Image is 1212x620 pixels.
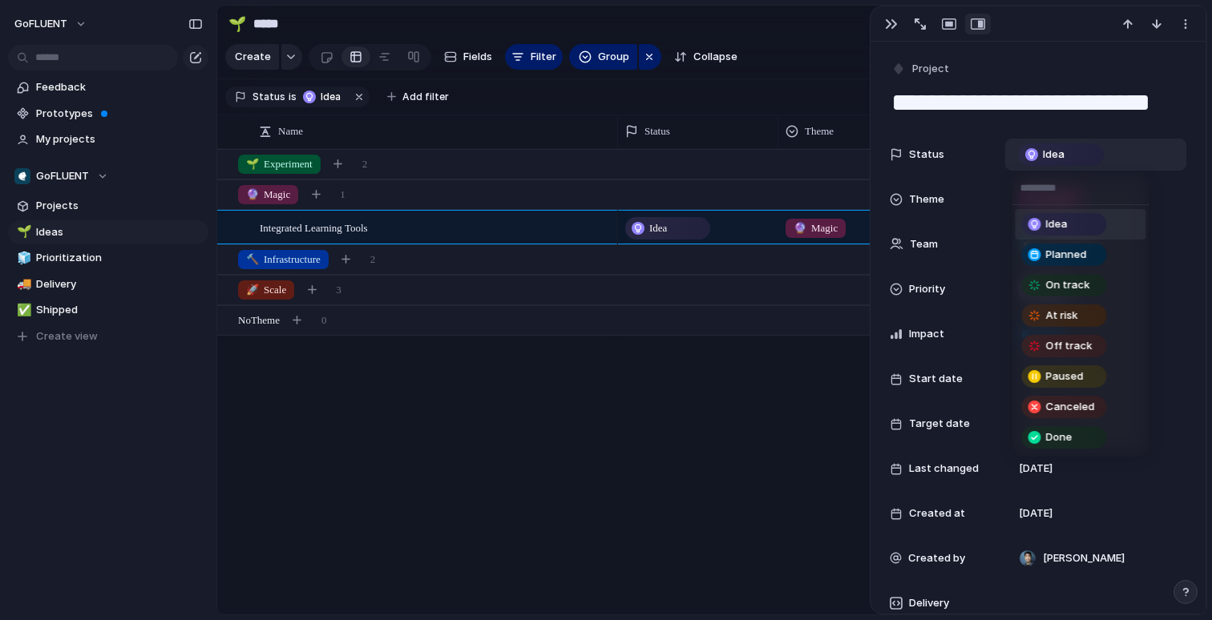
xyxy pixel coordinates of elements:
span: Canceled [1046,399,1095,415]
span: At risk [1046,308,1078,324]
span: Planned [1046,247,1087,263]
span: Done [1046,429,1073,445]
span: Paused [1046,368,1084,384]
span: Idea [1046,216,1068,232]
span: Off track [1046,338,1093,354]
span: On track [1046,277,1090,293]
